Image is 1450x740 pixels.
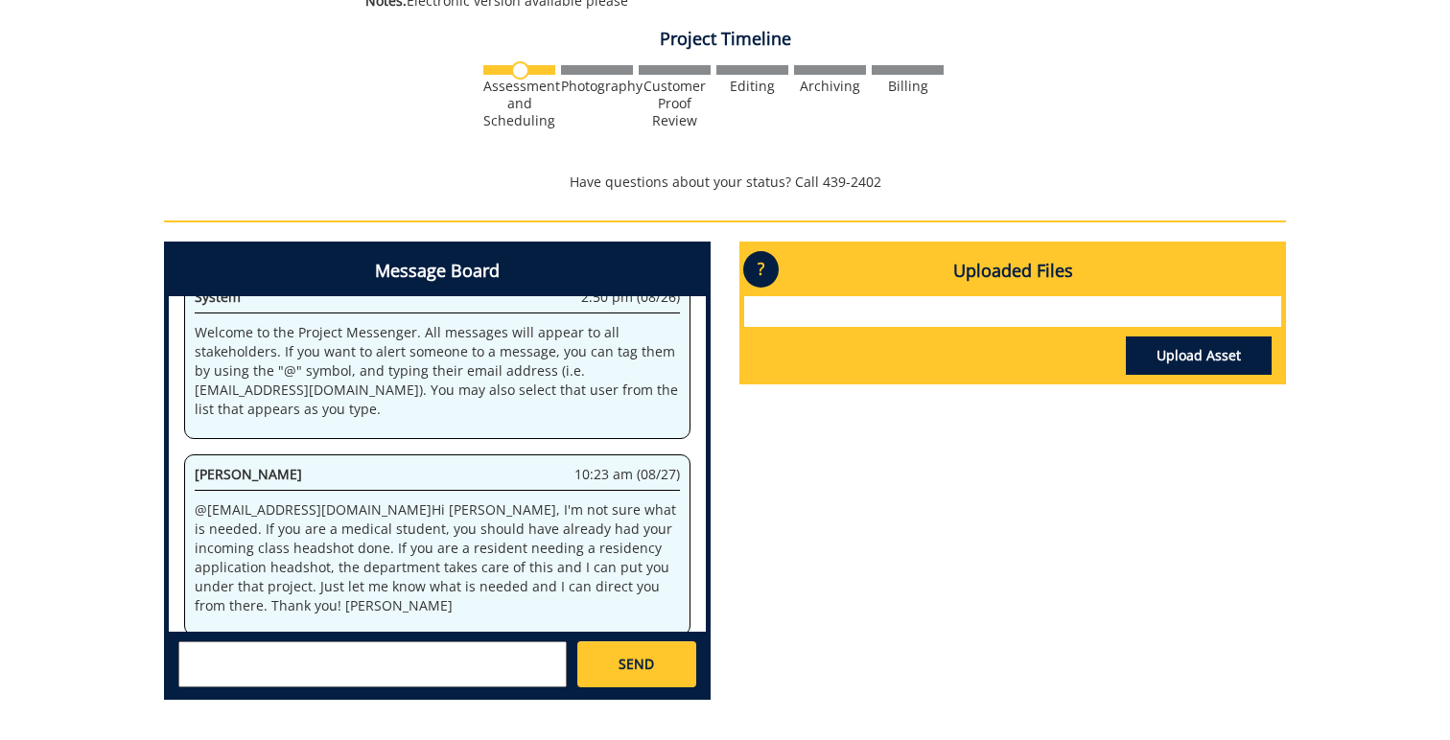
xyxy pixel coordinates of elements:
[743,251,779,288] p: ?
[794,78,866,95] div: Archiving
[581,288,680,307] span: 2:50 pm (08/26)
[744,246,1281,296] h4: Uploaded Files
[164,173,1286,192] p: Have questions about your status? Call 439-2402
[872,78,944,95] div: Billing
[169,246,706,296] h4: Message Board
[164,30,1286,49] h4: Project Timeline
[483,78,555,129] div: Assessment and Scheduling
[195,288,241,306] span: System
[178,641,567,687] textarea: messageToSend
[195,500,680,615] p: @ [EMAIL_ADDRESS][DOMAIN_NAME] Hi [PERSON_NAME], I'm not sure what is needed. If you are a medica...
[619,655,654,674] span: SEND
[577,641,696,687] a: SEND
[561,78,633,95] div: Photography
[1126,336,1272,375] a: Upload Asset
[574,465,680,484] span: 10:23 am (08/27)
[195,465,302,483] span: [PERSON_NAME]
[639,78,711,129] div: Customer Proof Review
[716,78,788,95] div: Editing
[511,61,529,80] img: no
[195,323,680,419] p: Welcome to the Project Messenger. All messages will appear to all stakeholders. If you want to al...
